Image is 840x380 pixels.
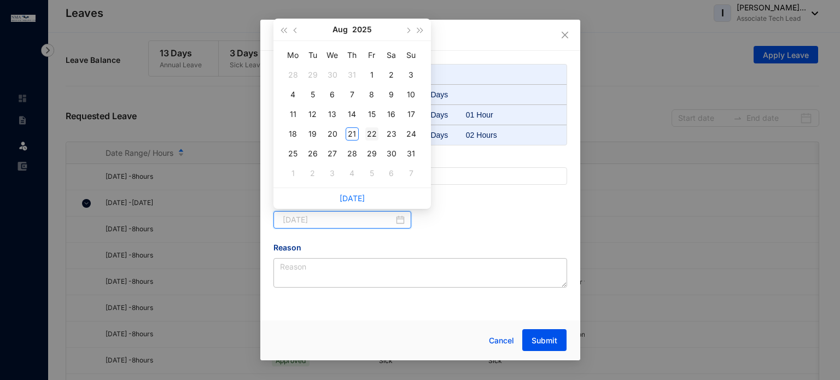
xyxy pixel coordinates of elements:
div: 16 [385,108,398,121]
div: 30 [385,147,398,160]
td: 2025-08-31 [401,144,421,163]
div: 3 [405,68,418,81]
td: 2025-08-21 [342,124,362,144]
td: 2025-07-28 [283,65,303,85]
div: 5 [306,88,319,101]
td: 2025-08-02 [382,65,401,85]
td: 2025-08-18 [283,124,303,144]
td: 2025-09-02 [303,163,323,183]
div: 19 [306,127,319,141]
button: Aug [332,19,348,40]
div: 01 Hour [466,109,512,120]
div: 5 [365,167,378,180]
td: 2025-08-16 [382,104,401,124]
div: 25 [287,147,300,160]
div: 29 [306,68,319,81]
td: 2025-09-03 [323,163,342,183]
div: 27 [326,147,339,160]
td: 2025-08-08 [362,85,382,104]
div: 02 Hours [466,130,512,141]
td: 2025-08-13 [323,104,342,124]
div: 9 [385,88,398,101]
td: 2025-08-12 [303,104,323,124]
div: 2 [385,68,398,81]
th: Su [401,45,421,65]
div: 28 [346,147,359,160]
div: 6 [326,88,339,101]
td: 2025-08-01 [362,65,382,85]
button: Submit [522,329,567,351]
a: [DATE] [340,194,365,203]
td: 2025-08-19 [303,124,323,144]
td: 2025-08-11 [283,104,303,124]
div: 6 [385,167,398,180]
td: 2025-09-01 [283,163,303,183]
div: 4 [287,88,300,101]
div: 24 [405,127,418,141]
td: 2025-08-28 [342,144,362,163]
div: 1 [287,167,300,180]
div: 30 [326,68,339,81]
td: 2025-08-04 [283,85,303,104]
div: 18 [287,127,300,141]
td: 2025-08-20 [323,124,342,144]
textarea: Reason [273,258,567,288]
div: 17 [405,108,418,121]
td: 2025-08-26 [303,144,323,163]
th: Mo [283,45,303,65]
div: 13 [326,108,339,121]
div: 22 [365,127,378,141]
span: Cancel [489,335,514,347]
td: 2025-08-23 [382,124,401,144]
div: 31 [346,68,359,81]
input: Start Date [283,214,394,226]
td: 2025-09-05 [362,163,382,183]
label: Reason [273,242,309,254]
button: Close [559,29,571,41]
td: 2025-08-30 [382,144,401,163]
th: Sa [382,45,401,65]
div: 8 [365,88,378,101]
td: 2025-08-05 [303,85,323,104]
div: 7 [346,88,359,101]
td: 2025-07-31 [342,65,362,85]
div: 23 [385,127,398,141]
td: 2025-08-03 [401,65,421,85]
td: 2025-09-06 [382,163,401,183]
div: 03 Days [420,130,466,141]
span: Submit [532,335,557,346]
td: 2025-08-17 [401,104,421,124]
td: 2025-08-07 [342,85,362,104]
td: 2025-07-30 [323,65,342,85]
button: Cancel [481,330,522,352]
div: 21 [346,127,359,141]
div: 1 [365,68,378,81]
div: 3 [326,167,339,180]
div: 29 [365,147,378,160]
td: 2025-08-06 [323,85,342,104]
span: close [561,31,569,39]
td: 2025-09-04 [342,163,362,183]
div: 4 [346,167,359,180]
td: 2025-08-27 [323,144,342,163]
div: 11 [287,108,300,121]
td: 2025-08-10 [401,85,421,104]
div: 28 [287,68,300,81]
div: 05 Days [420,109,466,120]
div: 14 [346,108,359,121]
td: 2025-08-22 [362,124,382,144]
td: 2025-08-24 [401,124,421,144]
th: We [323,45,342,65]
td: 2025-08-09 [382,85,401,104]
div: 26 [306,147,319,160]
td: 2025-08-15 [362,104,382,124]
div: 12 [306,108,319,121]
div: 13 Days [420,89,466,100]
th: Fr [362,45,382,65]
button: 2025 [352,19,372,40]
td: 2025-08-14 [342,104,362,124]
div: 31 [405,147,418,160]
th: Th [342,45,362,65]
td: 2025-08-25 [283,144,303,163]
div: 15 [365,108,378,121]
